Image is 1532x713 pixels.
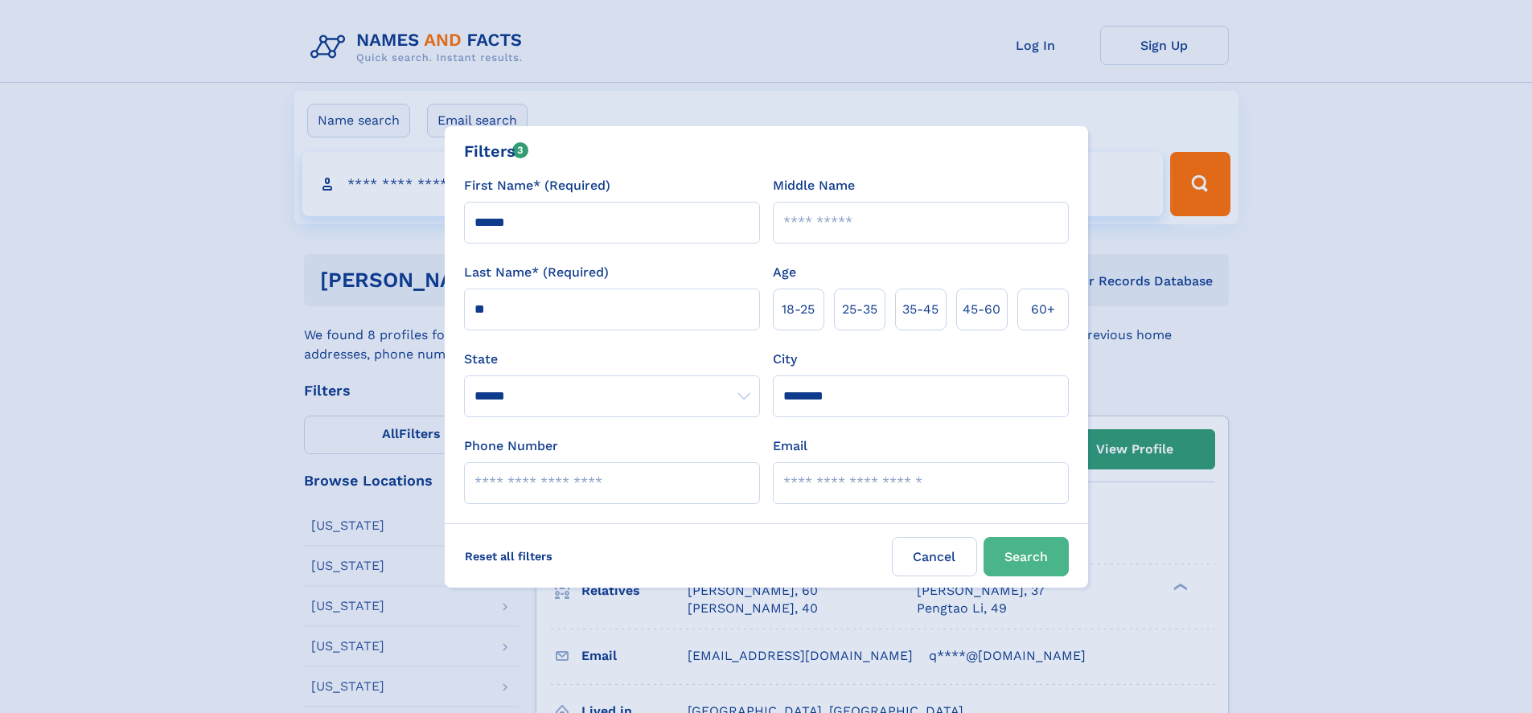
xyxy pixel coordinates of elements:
[464,176,610,195] label: First Name* (Required)
[1031,300,1055,319] span: 60+
[984,537,1069,576] button: Search
[842,300,877,319] span: 25‑35
[464,263,609,282] label: Last Name* (Required)
[892,537,977,576] label: Cancel
[773,176,855,195] label: Middle Name
[773,436,807,456] label: Email
[902,300,939,319] span: 35‑45
[464,139,529,163] div: Filters
[454,537,563,576] label: Reset all filters
[464,350,760,369] label: State
[782,300,815,319] span: 18‑25
[963,300,1000,319] span: 45‑60
[464,436,558,456] label: Phone Number
[773,263,796,282] label: Age
[773,350,797,369] label: City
